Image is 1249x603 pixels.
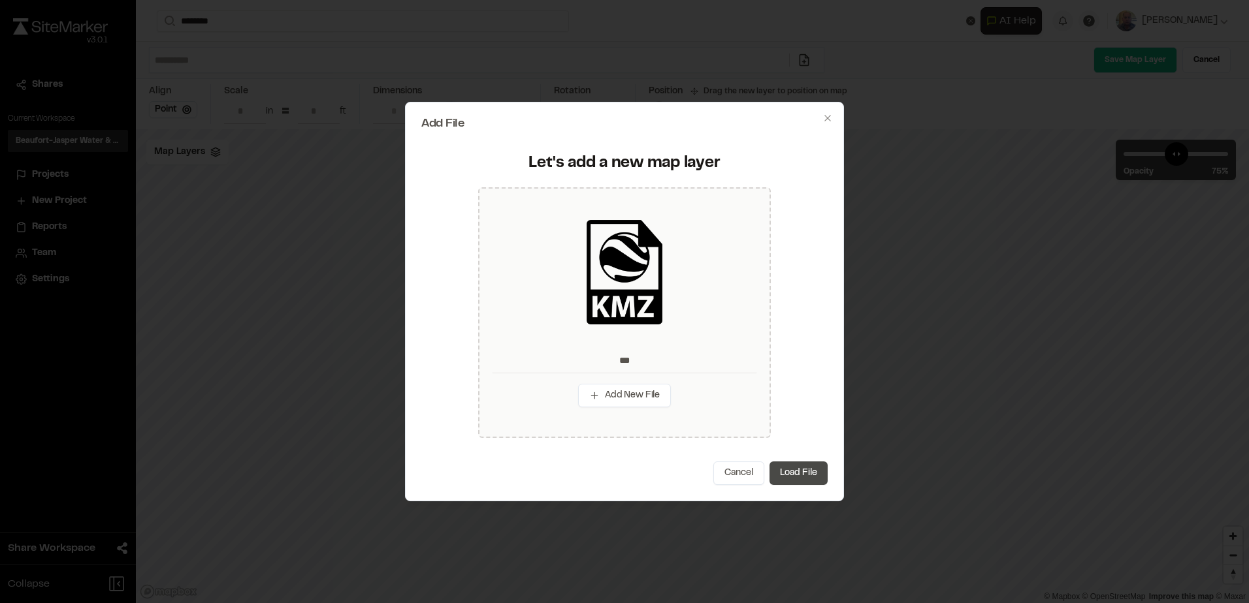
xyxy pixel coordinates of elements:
[421,118,828,130] h2: Add File
[713,461,764,485] button: Cancel
[578,384,671,407] button: Add New File
[770,461,828,485] button: Load File
[478,187,771,438] div: Add New File
[429,153,820,174] div: Let's add a new map layer
[572,220,677,324] img: kmz_black_icon.png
